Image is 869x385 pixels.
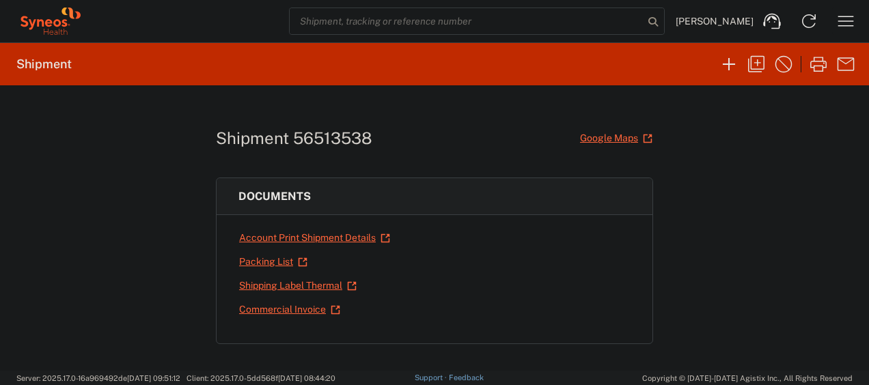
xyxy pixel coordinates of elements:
[238,226,391,250] a: Account Print Shipment Details
[16,56,72,72] h2: Shipment
[676,15,754,27] span: [PERSON_NAME]
[642,372,853,384] span: Copyright © [DATE]-[DATE] Agistix Inc., All Rights Reserved
[449,373,484,382] a: Feedback
[238,250,308,274] a: Packing List
[16,374,180,382] span: Server: 2025.17.0-16a969492de
[127,374,180,382] span: [DATE] 09:51:12
[415,373,449,382] a: Support
[290,8,644,34] input: Shipment, tracking or reference number
[187,374,335,382] span: Client: 2025.17.0-5dd568f
[238,190,311,203] span: Documents
[278,374,335,382] span: [DATE] 08:44:20
[238,274,357,298] a: Shipping Label Thermal
[579,126,653,150] a: Google Maps
[238,298,341,322] a: Commercial Invoice
[216,128,372,148] h1: Shipment 56513538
